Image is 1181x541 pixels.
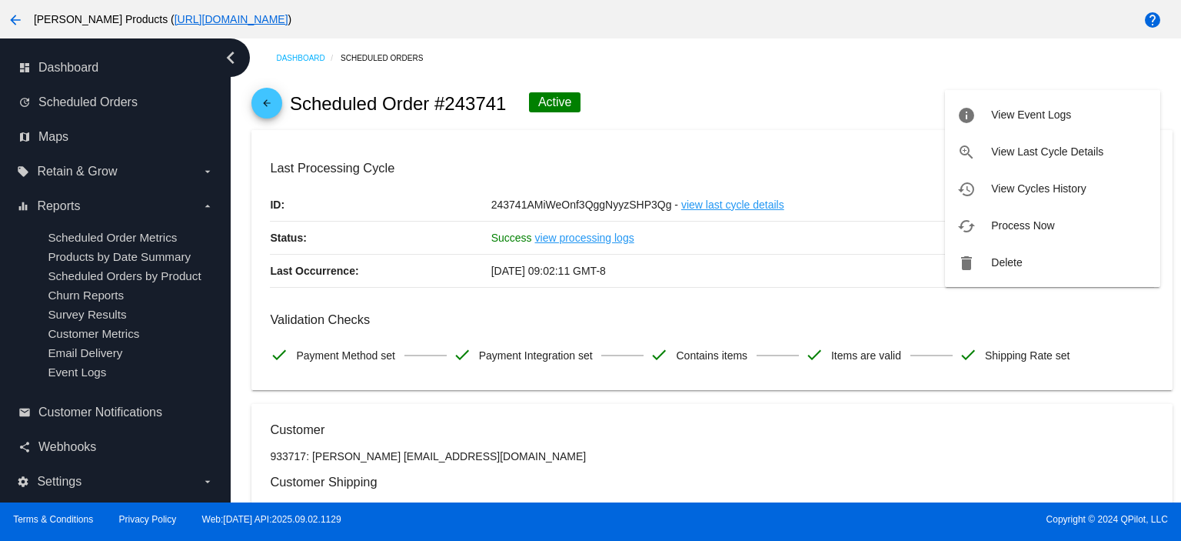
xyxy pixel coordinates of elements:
span: View Cycles History [991,182,1086,195]
span: View Event Logs [991,109,1071,121]
mat-icon: delete [957,254,976,272]
span: Delete [991,256,1022,269]
mat-icon: cached [957,217,976,235]
mat-icon: history [957,180,976,199]
span: Process Now [991,219,1054,232]
mat-icon: info [957,106,976,125]
span: View Last Cycle Details [991,145,1103,158]
mat-icon: zoom_in [957,143,976,162]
